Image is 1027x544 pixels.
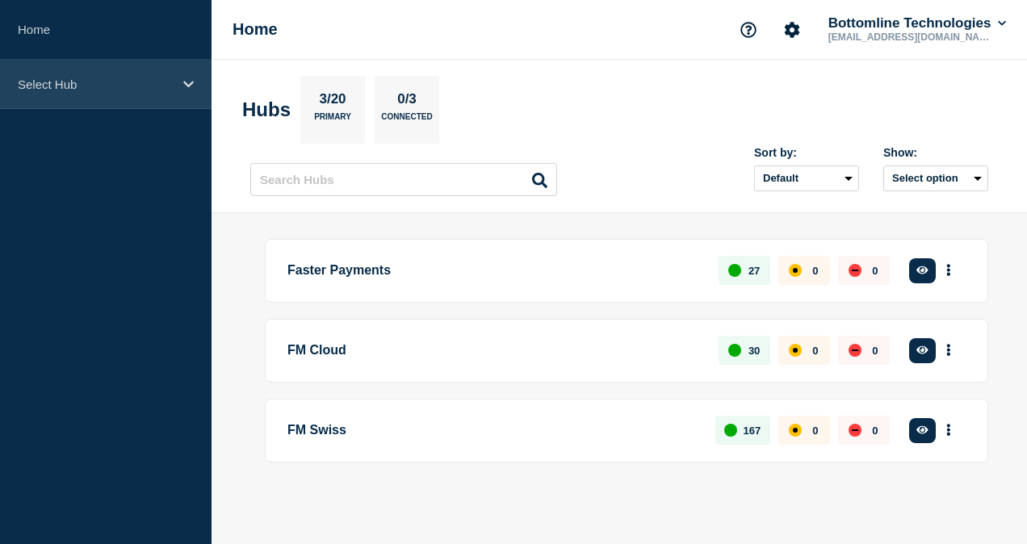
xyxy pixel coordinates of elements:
[789,424,802,437] div: affected
[242,98,291,121] h2: Hubs
[731,13,765,47] button: Support
[775,13,809,47] button: Account settings
[287,416,697,446] p: FM Swiss
[938,336,959,366] button: More actions
[825,31,993,43] p: [EMAIL_ADDRESS][DOMAIN_NAME]
[872,425,878,437] p: 0
[849,344,861,357] div: down
[744,425,761,437] p: 167
[825,15,1009,31] button: Bottomline Technologies
[789,264,802,277] div: affected
[233,20,278,39] h1: Home
[314,112,351,129] p: Primary
[789,344,802,357] div: affected
[938,256,959,286] button: More actions
[250,163,557,196] input: Search Hubs
[938,416,959,446] button: More actions
[748,345,760,357] p: 30
[728,344,741,357] div: up
[18,77,173,91] p: Select Hub
[287,336,700,366] p: FM Cloud
[381,112,432,129] p: Connected
[728,264,741,277] div: up
[849,264,861,277] div: down
[754,146,859,159] div: Sort by:
[872,265,878,277] p: 0
[392,91,423,112] p: 0/3
[754,165,859,191] select: Sort by
[313,91,352,112] p: 3/20
[812,265,818,277] p: 0
[287,256,700,286] p: Faster Payments
[883,146,988,159] div: Show:
[748,265,760,277] p: 27
[812,425,818,437] p: 0
[724,424,737,437] div: up
[849,424,861,437] div: down
[883,165,988,191] button: Select option
[812,345,818,357] p: 0
[872,345,878,357] p: 0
